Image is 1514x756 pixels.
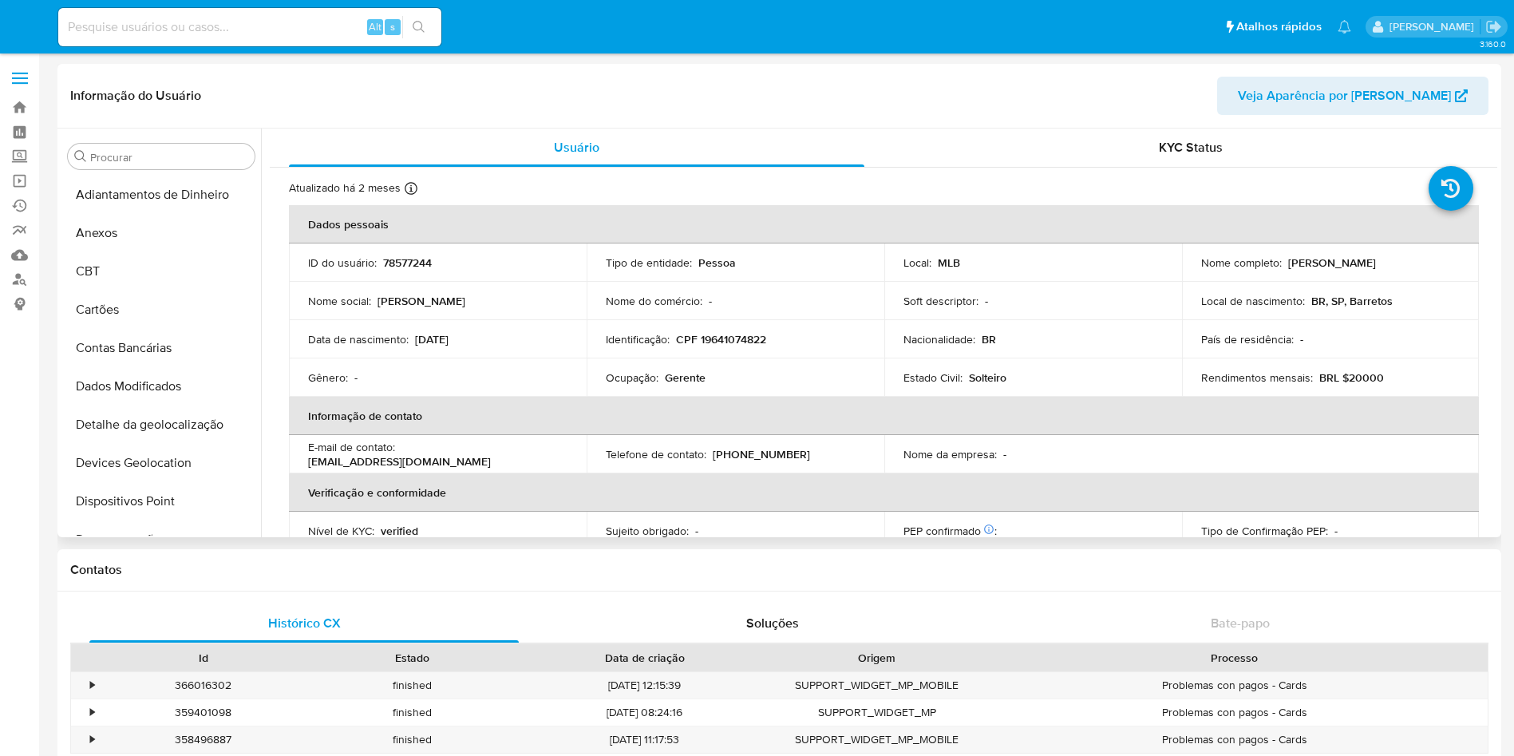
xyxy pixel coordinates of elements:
p: Soft descriptor : [903,294,978,308]
p: Rendimentos mensais : [1201,370,1313,385]
p: Local de nascimento : [1201,294,1305,308]
span: KYC Status [1159,138,1223,156]
p: CPF 19641074822 [676,332,766,346]
div: finished [308,672,517,699]
span: Veja Aparência por [PERSON_NAME] [1238,77,1451,115]
div: • [90,678,94,693]
button: Dados Modificados [61,367,261,406]
p: Sujeito obrigado : [606,524,689,538]
p: BR [982,332,996,346]
div: 366016302 [99,672,308,699]
div: SUPPORT_WIDGET_MP_MOBILE [773,672,982,699]
div: [DATE] 11:17:53 [517,726,773,753]
th: Informação de contato [289,397,1479,435]
div: [DATE] 12:15:39 [517,672,773,699]
p: Atualizado há 2 meses [289,180,401,196]
p: - [1003,447,1006,461]
span: Atalhos rápidos [1236,18,1322,35]
p: - [985,294,988,308]
p: verified [381,524,418,538]
button: Anexos [61,214,261,252]
p: Nome da empresa : [903,447,997,461]
div: Estado [319,650,506,666]
div: Processo [993,650,1476,666]
span: Alt [369,19,381,34]
p: Nível de KYC : [308,524,374,538]
input: Pesquise usuários ou casos... [58,17,441,38]
p: MLB [938,255,960,270]
p: Solteiro [969,370,1006,385]
h1: Contatos [70,562,1488,578]
div: Data de criação [528,650,761,666]
button: Contas Bancárias [61,329,261,367]
p: E-mail de contato : [308,440,395,454]
p: PEP confirmado : [903,524,997,538]
button: Documentação [61,520,261,559]
div: SUPPORT_WIDGET_MP_MOBILE [773,726,982,753]
p: - [709,294,712,308]
button: Devices Geolocation [61,444,261,482]
p: Gênero : [308,370,348,385]
p: Data de nascimento : [308,332,409,346]
p: Ocupação : [606,370,658,385]
p: [PERSON_NAME] [378,294,465,308]
div: Problemas con pagos - Cards [982,672,1488,699]
p: ID do usuário : [308,255,377,270]
p: - [1334,524,1338,538]
button: Procurar [74,150,87,163]
button: Veja Aparência por [PERSON_NAME] [1217,77,1488,115]
div: Id [110,650,297,666]
p: 78577244 [383,255,432,270]
p: Gerente [665,370,706,385]
div: SUPPORT_WIDGET_MP [773,699,982,726]
div: [DATE] 08:24:16 [517,699,773,726]
p: Nome do comércio : [606,294,702,308]
p: - [695,524,698,538]
input: Procurar [90,150,248,164]
span: s [390,19,395,34]
p: BRL $20000 [1319,370,1384,385]
span: Soluções [746,614,799,632]
div: finished [308,699,517,726]
p: Nome completo : [1201,255,1282,270]
div: Problemas con pagos - Cards [982,699,1488,726]
p: [PERSON_NAME] [1288,255,1376,270]
p: BR, SP, Barretos [1311,294,1393,308]
button: Detalhe da geolocalização [61,406,261,444]
p: Pessoa [698,255,736,270]
div: • [90,705,94,720]
div: 359401098 [99,699,308,726]
button: Adiantamentos de Dinheiro [61,176,261,214]
p: Tipo de entidade : [606,255,692,270]
a: Sair [1485,18,1502,35]
span: Histórico CX [268,614,341,632]
button: Dispositivos Point [61,482,261,520]
div: 358496887 [99,726,308,753]
button: search-icon [402,16,435,38]
p: Telefone de contato : [606,447,706,461]
div: Problemas con pagos - Cards [982,726,1488,753]
div: finished [308,726,517,753]
a: Notificações [1338,20,1351,34]
p: magno.ferreira@mercadopago.com.br [1389,19,1480,34]
p: [EMAIL_ADDRESS][DOMAIN_NAME] [308,454,491,469]
p: Tipo de Confirmação PEP : [1201,524,1328,538]
div: Origem [784,650,970,666]
div: • [90,732,94,747]
h1: Informação do Usuário [70,88,201,104]
p: Nome social : [308,294,371,308]
span: Bate-papo [1211,614,1270,632]
button: Cartões [61,291,261,329]
p: [DATE] [415,332,449,346]
th: Verificação e conformidade [289,473,1479,512]
button: CBT [61,252,261,291]
span: Usuário [554,138,599,156]
p: Identificação : [606,332,670,346]
p: - [1300,332,1303,346]
p: Estado Civil : [903,370,963,385]
p: Local : [903,255,931,270]
th: Dados pessoais [289,205,1479,243]
p: País de residência : [1201,332,1294,346]
p: [PHONE_NUMBER] [713,447,810,461]
p: Nacionalidade : [903,332,975,346]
